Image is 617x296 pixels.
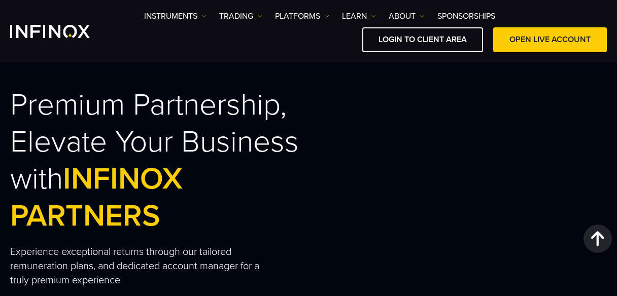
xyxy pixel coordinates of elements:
[10,245,263,287] p: Experience exceptional returns through our tailored remuneration plans, and dedicated account man...
[493,27,607,52] a: OPEN LIVE ACCOUNT
[10,161,183,234] span: INFINOX PARTNERS
[144,10,207,22] a: Instruments
[342,10,376,22] a: Learn
[10,87,327,235] h2: Premium Partnership, Elevate Your Business with
[362,27,483,52] a: LOGIN TO CLIENT AREA
[219,10,262,22] a: TRADING
[389,10,425,22] a: ABOUT
[10,25,114,38] a: INFINOX Logo
[437,10,495,22] a: SPONSORSHIPS
[275,10,329,22] a: PLATFORMS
